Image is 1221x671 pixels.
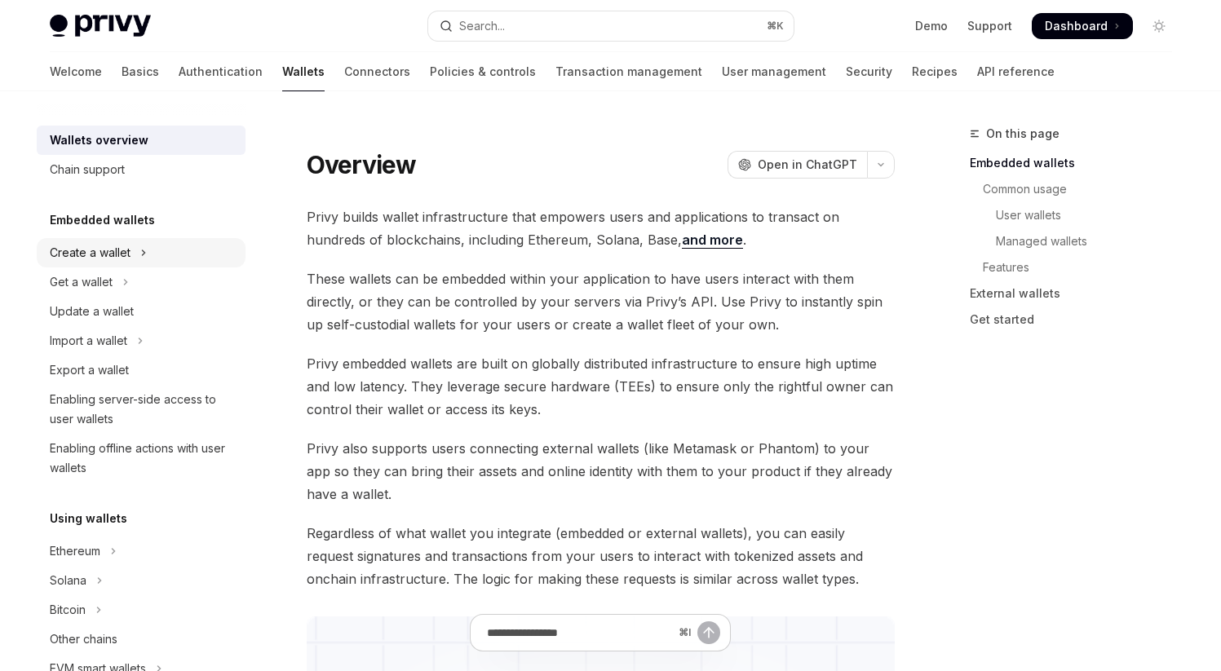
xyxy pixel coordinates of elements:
a: Policies & controls [430,52,536,91]
div: Enabling server-side access to user wallets [50,390,236,429]
input: Ask a question... [487,615,672,651]
a: Other chains [37,625,246,654]
div: Ethereum [50,541,100,561]
h5: Using wallets [50,509,127,528]
div: Bitcoin [50,600,86,620]
div: Other chains [50,629,117,649]
div: Create a wallet [50,243,131,263]
a: Security [846,52,892,91]
div: Export a wallet [50,360,129,380]
a: and more [682,232,743,249]
a: Wallets [282,52,325,91]
a: Common usage [970,176,1185,202]
div: Solana [50,571,86,590]
div: Update a wallet [50,302,134,321]
a: Dashboard [1032,13,1133,39]
h5: Embedded wallets [50,210,155,230]
span: Open in ChatGPT [758,157,857,173]
a: Chain support [37,155,246,184]
span: On this page [986,124,1060,143]
h1: Overview [307,150,417,179]
button: Toggle Import a wallet section [37,326,246,355]
a: Export a wallet [37,355,246,385]
span: These wallets can be embedded within your application to have users interact with them directly, ... [307,267,895,336]
span: Privy also supports users connecting external wallets (like Metamask or Phantom) to your app so t... [307,437,895,505]
span: Privy embedded wallets are built on globally distributed infrastructure to ensure high uptime and... [307,352,895,421]
button: Send message [697,621,720,644]
a: Demo [915,18,948,34]
button: Toggle dark mode [1146,13,1172,39]
div: Wallets overview [50,130,148,150]
a: User management [722,52,826,91]
a: Managed wallets [970,228,1185,254]
button: Toggle Get a wallet section [37,267,246,297]
button: Toggle Create a wallet section [37,238,246,267]
span: Dashboard [1045,18,1108,34]
button: Toggle Ethereum section [37,536,246,566]
div: Search... [459,16,505,36]
a: Get started [970,307,1185,333]
a: Connectors [344,52,410,91]
div: Enabling offline actions with user wallets [50,439,236,478]
a: Wallets overview [37,126,246,155]
a: Features [970,254,1185,280]
div: Import a wallet [50,331,127,351]
div: Chain support [50,160,125,179]
a: Welcome [50,52,102,91]
a: Recipes [912,52,958,91]
button: Open search [428,11,794,41]
a: Enabling server-side access to user wallets [37,385,246,434]
a: Authentication [179,52,263,91]
a: Support [967,18,1012,34]
a: Basics [122,52,159,91]
div: Get a wallet [50,272,113,292]
a: External wallets [970,280,1185,307]
a: Transaction management [555,52,702,91]
span: ⌘ K [767,20,784,33]
a: User wallets [970,202,1185,228]
span: Regardless of what wallet you integrate (embedded or external wallets), you can easily request si... [307,522,895,590]
a: Enabling offline actions with user wallets [37,434,246,483]
img: light logo [50,15,151,38]
a: API reference [977,52,1055,91]
button: Toggle Solana section [37,566,246,595]
a: Embedded wallets [970,150,1185,176]
button: Open in ChatGPT [728,151,867,179]
span: Privy builds wallet infrastructure that empowers users and applications to transact on hundreds o... [307,205,895,251]
button: Toggle Bitcoin section [37,595,246,625]
a: Update a wallet [37,297,246,326]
